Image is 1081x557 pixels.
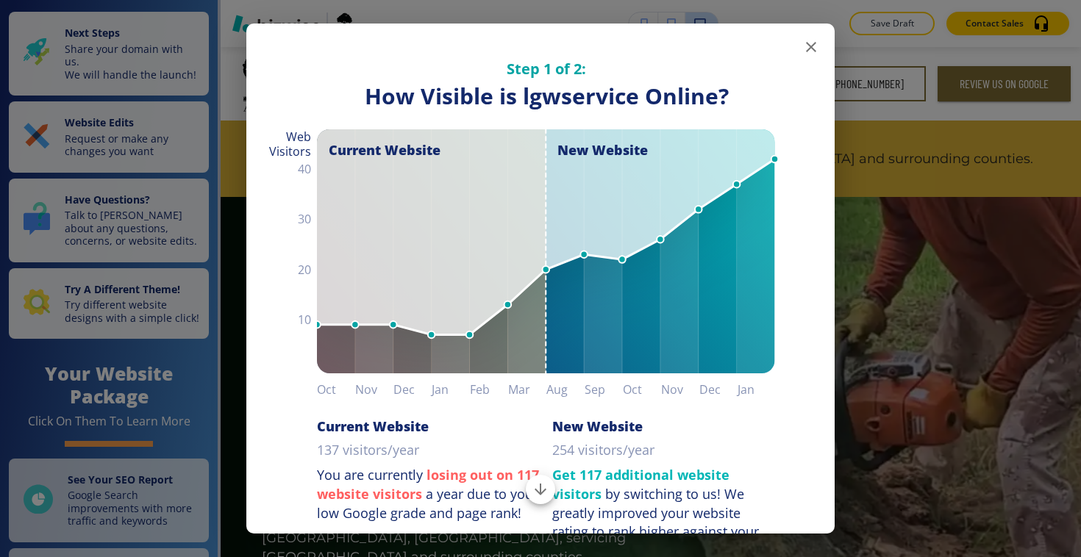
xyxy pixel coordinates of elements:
h6: Jan [432,379,470,400]
h6: Mar [508,379,546,400]
h6: Dec [699,379,738,400]
button: Scroll to bottom [526,475,555,504]
strong: losing out on 117 website visitors [317,466,539,503]
h6: Jan [738,379,776,400]
h6: Current Website [317,417,429,435]
h6: Nov [355,379,393,400]
h6: New Website [552,417,643,435]
p: 254 visitors/year [552,441,654,460]
h6: Sep [585,379,623,400]
h6: Aug [546,379,585,400]
h6: Nov [661,379,699,400]
strong: Get 117 additional website visitors [552,466,729,503]
p: 137 visitors/year [317,441,419,460]
h6: Feb [470,379,508,400]
h6: Oct [317,379,355,400]
h6: Oct [623,379,661,400]
h6: Dec [393,379,432,400]
p: You are currently a year due to your low Google grade and page rank! [317,466,540,522]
